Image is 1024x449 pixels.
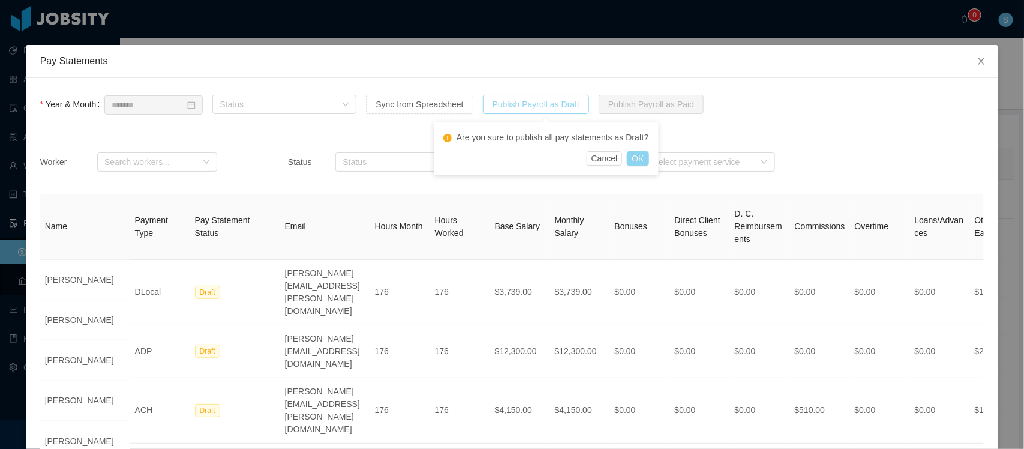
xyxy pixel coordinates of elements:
i: icon: down [203,158,210,167]
span: Pay Statement Status [195,215,250,238]
td: 176 [370,378,430,444]
i: icon: close [977,56,986,66]
td: [PERSON_NAME][EMAIL_ADDRESS][DOMAIN_NAME] [280,325,370,378]
td: 176 [430,325,490,378]
td: $0.00 [910,378,970,444]
td: $3,739.00 [490,260,550,325]
span: Name [45,221,67,231]
div: Worker [40,156,97,169]
td: [PERSON_NAME] [40,340,130,381]
div: Are you sure to publish all pay statements as Draft? [443,131,649,144]
td: $510.00 [790,378,850,444]
span: Bonuses [615,221,647,231]
span: Monthly Salary [555,215,584,238]
td: [PERSON_NAME][EMAIL_ADDRESS][PERSON_NAME][DOMAIN_NAME] [280,378,370,444]
span: Email [285,221,306,231]
div: Pay Statements [40,55,984,68]
i: icon: exclamation-circle [443,134,452,142]
button: Sync from Spreadsheet [366,95,473,114]
td: $0.00 [910,325,970,378]
div: Status [288,156,345,169]
span: Hours Worked [435,215,464,238]
td: $0.00 [790,260,850,325]
td: $0.00 [610,260,670,325]
td: $0.00 [850,378,910,444]
button: Publish Payroll as Draft [483,95,590,114]
div: Status [220,98,336,110]
button: OK [627,151,648,166]
td: DLocal [130,260,190,325]
td: $0.00 [730,378,790,444]
div: Status [343,156,435,168]
i: icon: down [342,101,349,109]
td: $0.00 [850,260,910,325]
span: Payment Type [135,215,168,238]
span: Direct Client Bonuses [675,215,720,238]
td: $3,739.00 [550,260,610,325]
td: 176 [370,260,430,325]
td: $0.00 [670,260,730,325]
td: ACH [130,378,190,444]
i: icon: down [761,158,768,167]
td: $0.00 [730,260,790,325]
span: Hours Month [375,221,423,231]
td: [PERSON_NAME] [40,381,130,421]
td: $4,150.00 [490,378,550,444]
button: Close [965,45,998,79]
td: 176 [430,260,490,325]
td: $0.00 [670,325,730,378]
span: Other Earnings [975,215,1008,238]
span: Draft [195,286,220,299]
span: Draft [195,345,220,358]
span: Base Salary [495,221,540,231]
td: $0.00 [610,325,670,378]
span: Overtime [855,221,889,231]
div: Search workers... [104,156,197,168]
td: ADP [130,325,190,378]
span: D. C. Reimbursements [735,209,782,244]
td: 176 [430,378,490,444]
td: 176 [370,325,430,378]
td: [PERSON_NAME] [40,300,130,340]
span: Loans/Advances [915,215,964,238]
td: [PERSON_NAME] [40,260,130,300]
span: Draft [195,404,220,417]
td: $0.00 [910,260,970,325]
td: $0.00 [850,325,910,378]
td: $0.00 [670,378,730,444]
td: $12,300.00 [490,325,550,378]
td: $0.00 [730,325,790,378]
div: Select payment service [653,156,755,168]
label: Year & Month [40,100,105,109]
td: $4,150.00 [550,378,610,444]
td: $0.00 [790,325,850,378]
td: $12,300.00 [550,325,610,378]
span: Commissions [795,221,845,231]
td: [PERSON_NAME][EMAIL_ADDRESS][PERSON_NAME][DOMAIN_NAME] [280,260,370,325]
button: Cancel [587,151,623,166]
td: $0.00 [610,378,670,444]
i: icon: calendar [187,101,196,109]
